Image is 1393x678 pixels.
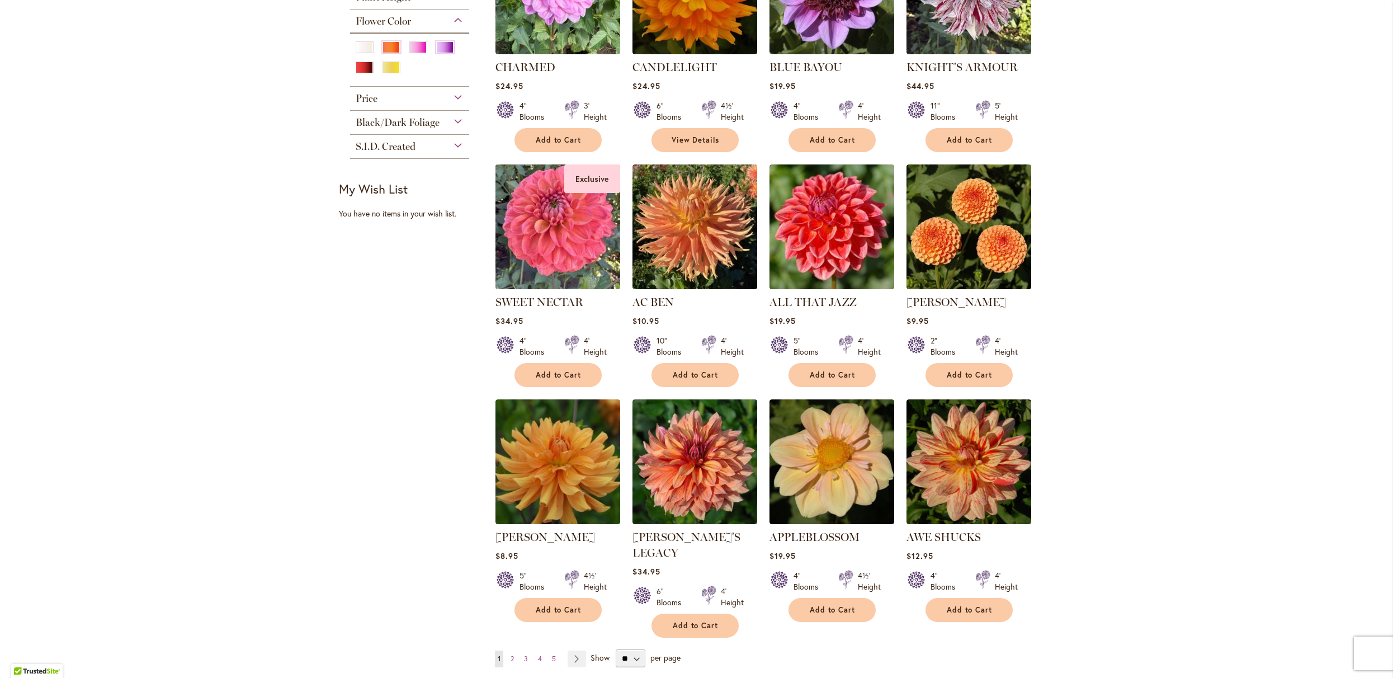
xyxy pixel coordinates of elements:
[495,516,620,526] a: ANDREW CHARLES
[906,530,981,544] a: AWE SHUCKS
[520,100,551,123] div: 4" Blooms
[632,281,757,291] a: AC BEN
[632,81,660,91] span: $24.95
[356,15,411,27] span: Flower Color
[520,570,551,592] div: 5" Blooms
[632,164,757,289] img: AC BEN
[769,164,894,289] img: ALL THAT JAZZ
[495,46,620,57] a: CHARMED
[769,60,842,74] a: BLUE BAYOU
[492,161,623,292] img: SWEET NECTAR
[514,363,602,387] button: Add to Cart
[721,335,744,357] div: 4' Height
[794,570,825,592] div: 4" Blooms
[931,570,962,592] div: 4" Blooms
[591,652,610,663] span: Show
[521,651,531,667] a: 3
[632,566,660,577] span: $34.95
[673,370,719,380] span: Add to Cart
[906,399,1031,524] img: AWE SHUCKS
[672,135,720,145] span: View Details
[769,399,894,524] img: APPLEBLOSSOM
[769,46,894,57] a: BLUE BAYOU
[508,651,517,667] a: 2
[632,530,740,559] a: [PERSON_NAME]'S LEGACY
[657,335,688,357] div: 10" Blooms
[906,281,1031,291] a: AMBER QUEEN
[769,316,796,326] span: $19.95
[584,570,607,592] div: 4½' Height
[931,335,962,357] div: 2" Blooms
[858,100,881,123] div: 4' Height
[356,140,415,153] span: S.I.D. Created
[514,598,602,622] button: Add to Cart
[632,60,717,74] a: CANDLELIGHT
[906,550,933,561] span: $12.95
[651,614,739,638] button: Add to Cart
[495,81,523,91] span: $24.95
[925,128,1013,152] button: Add to Cart
[356,92,377,105] span: Price
[514,128,602,152] button: Add to Cart
[794,335,825,357] div: 5" Blooms
[925,598,1013,622] button: Add to Cart
[721,100,744,123] div: 4½' Height
[495,281,620,291] a: SWEET NECTAR Exclusive
[769,281,894,291] a: ALL THAT JAZZ
[769,516,894,526] a: APPLEBLOSSOM
[549,651,559,667] a: 5
[498,655,500,663] span: 1
[538,655,542,663] span: 4
[947,370,993,380] span: Add to Cart
[788,363,876,387] button: Add to Cart
[769,550,796,561] span: $19.95
[947,135,993,145] span: Add to Cart
[657,100,688,123] div: 6" Blooms
[524,655,528,663] span: 3
[632,316,659,326] span: $10.95
[495,295,583,309] a: SWEET NECTAR
[339,181,408,197] strong: My Wish List
[632,295,674,309] a: AC BEN
[536,370,582,380] span: Add to Cart
[657,586,688,608] div: 6" Blooms
[947,605,993,615] span: Add to Cart
[769,530,860,544] a: APPLEBLOSSOM
[651,363,739,387] button: Add to Cart
[906,295,1006,309] a: [PERSON_NAME]
[651,128,739,152] a: View Details
[995,100,1018,123] div: 5' Height
[995,335,1018,357] div: 4' Height
[906,164,1031,289] img: AMBER QUEEN
[564,164,620,193] div: Exclusive
[536,135,582,145] span: Add to Cart
[520,335,551,357] div: 4" Blooms
[906,316,929,326] span: $9.95
[495,399,620,524] img: ANDREW CHARLES
[858,335,881,357] div: 4' Height
[495,550,518,561] span: $8.95
[632,46,757,57] a: CANDLELIGHT
[906,60,1018,74] a: KNIGHT'S ARMOUR
[906,46,1031,57] a: KNIGHTS ARMOUR
[8,638,40,670] iframe: Launch Accessibility Center
[858,570,881,592] div: 4½' Height
[511,655,514,663] span: 2
[810,370,856,380] span: Add to Cart
[931,100,962,123] div: 11" Blooms
[721,586,744,608] div: 4' Height
[535,651,545,667] a: 4
[810,605,856,615] span: Add to Cart
[769,81,796,91] span: $19.95
[788,128,876,152] button: Add to Cart
[906,81,934,91] span: $44.95
[650,652,681,663] span: per page
[495,530,595,544] a: [PERSON_NAME]
[356,116,440,129] span: Black/Dark Foliage
[632,399,757,524] img: Andy's Legacy
[788,598,876,622] button: Add to Cart
[995,570,1018,592] div: 4' Height
[810,135,856,145] span: Add to Cart
[632,516,757,526] a: Andy's Legacy
[495,60,555,74] a: CHARMED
